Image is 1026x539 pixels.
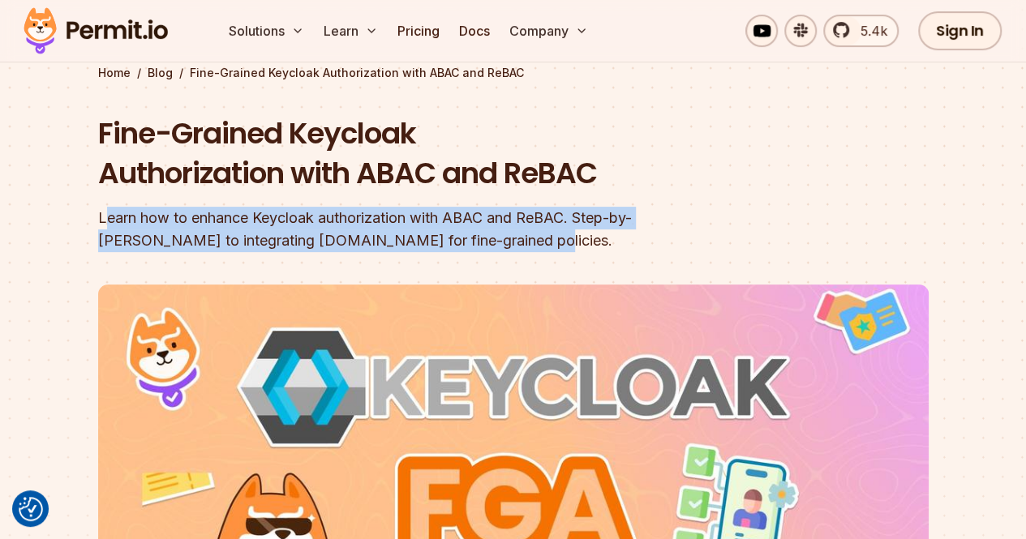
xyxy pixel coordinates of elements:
[918,11,1002,50] a: Sign In
[98,65,929,81] div: / /
[98,65,131,81] a: Home
[19,497,43,521] img: Revisit consent button
[317,15,384,47] button: Learn
[19,497,43,521] button: Consent Preferences
[823,15,899,47] a: 5.4k
[453,15,496,47] a: Docs
[16,3,175,58] img: Permit logo
[851,21,887,41] span: 5.4k
[391,15,446,47] a: Pricing
[98,207,721,252] div: Learn how to enhance Keycloak authorization with ABAC and ReBAC. Step-by-[PERSON_NAME] to integra...
[98,113,721,194] h1: Fine-Grained Keycloak Authorization with ABAC and ReBAC
[148,65,173,81] a: Blog
[222,15,311,47] button: Solutions
[503,15,595,47] button: Company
